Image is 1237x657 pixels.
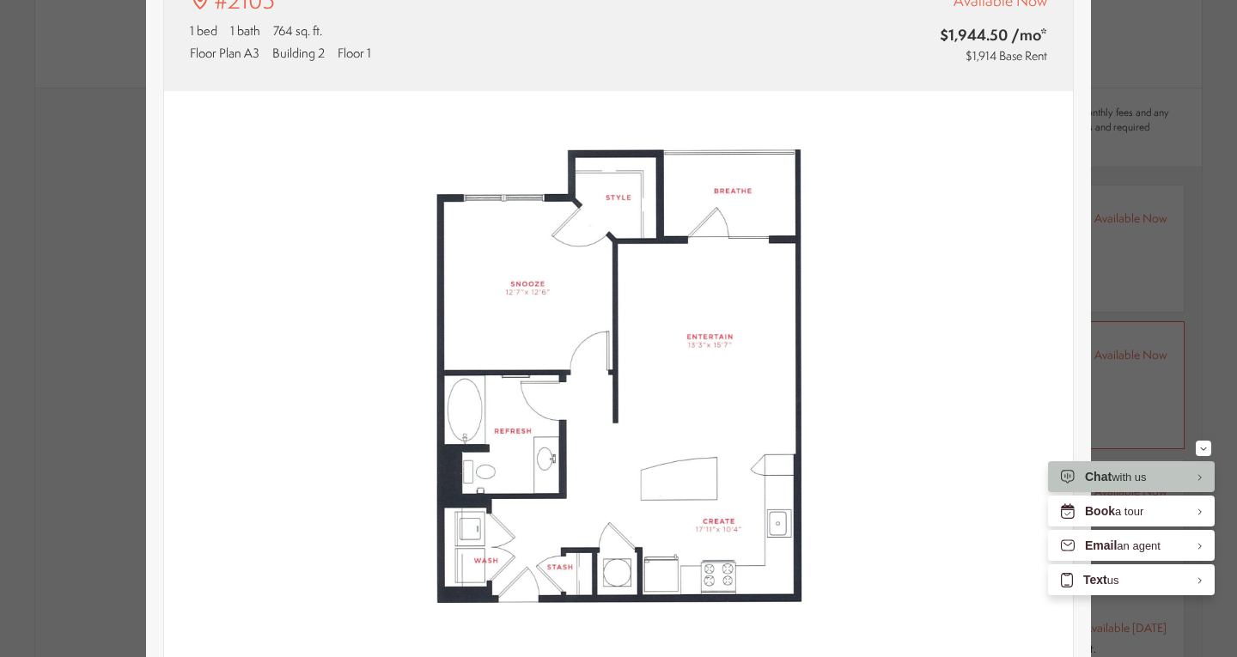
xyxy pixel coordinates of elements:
span: Floor 1 [338,44,371,62]
span: $1,944.50 /mo* [845,24,1047,46]
span: 1 bath [230,21,260,40]
span: 1 bed [190,21,217,40]
span: Building 2 [272,44,325,62]
span: Floor Plan A3 [190,44,259,62]
span: 764 sq. ft. [273,21,322,40]
span: $1,914 Base Rent [966,47,1047,64]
